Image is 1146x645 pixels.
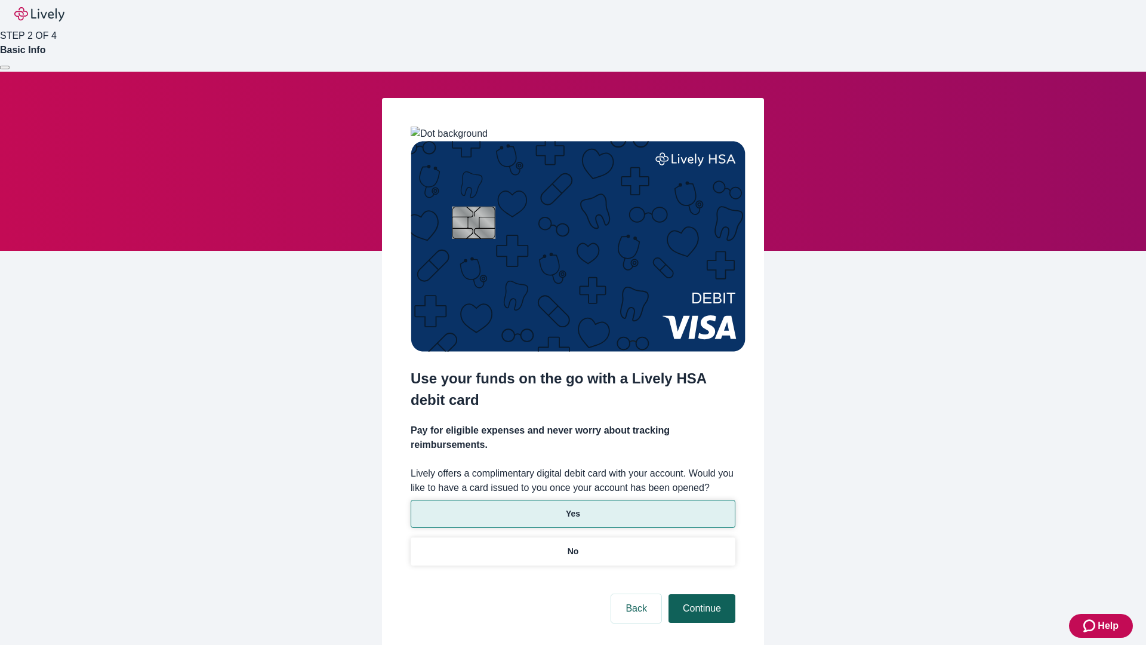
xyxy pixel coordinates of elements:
[611,594,661,623] button: Back
[411,537,735,566] button: No
[668,594,735,623] button: Continue
[1098,619,1119,633] span: Help
[411,127,488,141] img: Dot background
[411,141,745,352] img: Debit card
[411,466,735,495] label: Lively offers a complimentary digital debit card with your account. Would you like to have a card...
[568,545,579,558] p: No
[566,508,580,520] p: Yes
[1083,619,1098,633] svg: Zendesk support icon
[411,500,735,528] button: Yes
[411,368,735,411] h2: Use your funds on the go with a Lively HSA debit card
[1069,614,1133,638] button: Zendesk support iconHelp
[14,7,64,21] img: Lively
[411,423,735,452] h4: Pay for eligible expenses and never worry about tracking reimbursements.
